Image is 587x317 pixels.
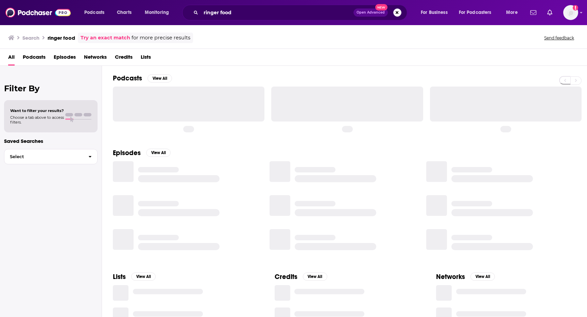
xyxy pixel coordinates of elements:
[113,7,136,18] a: Charts
[353,8,388,17] button: Open AdvancedNew
[10,115,64,125] span: Choose a tab above to access filters.
[23,52,46,66] a: Podcasts
[563,5,578,20] button: Show profile menu
[8,52,15,66] a: All
[421,8,448,17] span: For Business
[4,138,98,144] p: Saved Searches
[201,7,353,18] input: Search podcasts, credits, & more...
[141,52,151,66] a: Lists
[145,8,169,17] span: Monitoring
[375,4,387,11] span: New
[131,273,156,281] button: View All
[459,8,491,17] span: For Podcasters
[573,5,578,11] svg: Add a profile image
[54,52,76,66] a: Episodes
[5,6,71,19] img: Podchaser - Follow, Share and Rate Podcasts
[454,7,501,18] button: open menu
[113,273,126,281] h2: Lists
[470,273,495,281] button: View All
[357,11,385,14] span: Open Advanced
[189,5,414,20] div: Search podcasts, credits, & more...
[113,149,141,157] h2: Episodes
[436,273,495,281] a: NetworksView All
[563,5,578,20] span: Logged in as rowan.sullivan
[563,5,578,20] img: User Profile
[113,74,172,82] a: PodcastsView All
[4,154,83,159] span: Select
[303,273,327,281] button: View All
[113,74,142,82] h2: Podcasts
[81,34,130,42] a: Try an exact match
[84,52,107,66] a: Networks
[4,83,98,93] h2: Filter By
[140,7,178,18] button: open menu
[117,8,132,17] span: Charts
[113,273,156,281] a: ListsView All
[542,35,576,41] button: Send feedback
[10,108,64,113] span: Want to filter your results?
[501,7,526,18] button: open menu
[436,273,465,281] h2: Networks
[148,74,172,82] button: View All
[275,273,327,281] a: CreditsView All
[528,7,539,18] a: Show notifications dropdown
[416,7,456,18] button: open menu
[48,35,75,41] h3: ringer food
[506,8,518,17] span: More
[22,35,39,41] h3: Search
[84,8,104,17] span: Podcasts
[115,52,133,66] a: Credits
[4,149,98,164] button: Select
[132,34,190,42] span: for more precise results
[80,7,113,18] button: open menu
[113,149,171,157] a: EpisodesView All
[275,273,297,281] h2: Credits
[146,149,171,157] button: View All
[545,7,555,18] a: Show notifications dropdown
